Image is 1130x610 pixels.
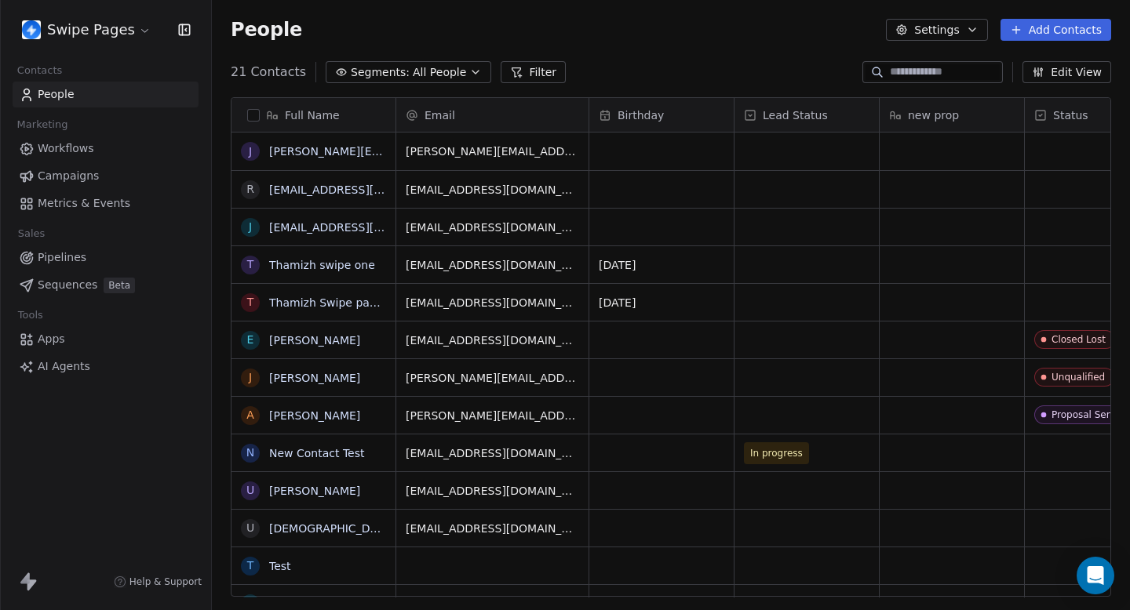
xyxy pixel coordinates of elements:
span: Sequences [38,277,97,293]
div: Full Name [231,98,395,132]
img: user_01J93QE9VH11XXZQZDP4TWZEES.jpg [22,20,41,39]
a: sdfdsf [269,597,302,610]
div: Unqualified [1052,372,1105,383]
div: Lead Status [734,98,879,132]
span: Campaigns [38,168,99,184]
div: T [247,256,254,273]
span: Status [1053,107,1088,123]
span: Segments: [351,64,410,81]
a: AI Agents [13,354,199,379]
span: Marketing [10,113,75,136]
a: [DEMOGRAPHIC_DATA] [269,522,394,535]
span: 21 Contacts [231,63,306,82]
span: Beta [104,278,135,293]
div: T [247,294,254,310]
span: Email [425,107,455,123]
span: Sales [11,222,52,245]
span: Lead Status [763,107,828,123]
button: Settings [886,19,987,41]
span: Contacts [10,59,69,82]
button: Add Contacts [1001,19,1111,41]
a: Test [269,560,291,572]
div: J [249,369,252,386]
div: E [247,332,254,348]
a: SequencesBeta [13,272,199,298]
span: Help & Support [129,576,202,588]
span: new prop [908,107,959,123]
span: [PERSON_NAME][EMAIL_ADDRESS][DOMAIN_NAME] [406,370,579,386]
span: Full Name [285,107,340,123]
a: [PERSON_NAME][EMAIL_ADDRESS][PERSON_NAME][DOMAIN_NAME] [269,145,643,158]
a: [PERSON_NAME] [269,372,360,384]
div: Email [396,98,589,132]
span: [DATE] [599,257,724,273]
a: [EMAIL_ADDRESS][DOMAIN_NAME] [269,183,461,196]
a: [PERSON_NAME] [269,485,360,497]
button: Filter [501,61,566,83]
a: New Contact Test [269,447,364,459]
a: Thamizh swipe one [269,259,375,271]
div: new prop [880,98,1024,132]
button: Swipe Pages [19,16,155,43]
a: [PERSON_NAME] [269,334,360,347]
a: Workflows [13,136,199,162]
div: T [247,557,254,574]
span: Workflows [38,140,94,157]
span: AI Agents [38,358,90,375]
span: All People [413,64,466,81]
span: People [231,18,302,42]
span: [EMAIL_ADDRESS][DOMAIN_NAME] [406,521,579,536]
a: Campaigns [13,163,199,189]
span: In progress [750,445,803,461]
div: Open Intercom Messenger [1077,557,1114,594]
span: [EMAIL_ADDRESS][DOMAIN_NAME] [406,483,579,499]
span: [PERSON_NAME][EMAIL_ADDRESS][PERSON_NAME][DOMAIN_NAME] [406,408,579,423]
div: j [249,143,252,160]
span: [EMAIL_ADDRESS][DOMAIN_NAME][PERSON_NAME] [406,332,579,348]
span: [EMAIL_ADDRESS][DOMAIN_NAME] [406,182,579,198]
span: Metrics & Events [38,195,130,212]
span: Birthday [618,107,664,123]
span: Apps [38,331,65,347]
a: Thamizh Swipe pages [269,296,389,309]
button: Edit View [1022,61,1111,83]
div: r [246,181,254,198]
span: [EMAIL_ADDRESS][DOMAIN_NAME] [406,257,579,273]
span: [EMAIL_ADDRESS][DOMAIN_NAME] [406,295,579,310]
span: [PERSON_NAME][EMAIL_ADDRESS][PERSON_NAME][DOMAIN_NAME] [406,143,579,159]
div: U [246,482,254,499]
span: Swipe Pages [47,20,135,40]
a: Apps [13,326,199,352]
div: Closed Lost [1052,334,1106,345]
div: grid [231,133,396,597]
span: [EMAIL_ADDRESS][DOMAIN_NAME] [406,220,579,235]
a: People [13,82,199,107]
div: U [246,520,254,536]
a: Metrics & Events [13,191,199,216]
div: A [246,407,254,423]
a: Pipelines [13,245,199,271]
div: j [249,219,252,235]
a: [EMAIL_ADDRESS][DOMAIN_NAME] [269,221,461,234]
span: People [38,86,75,103]
div: Proposal Sent [1052,409,1116,420]
span: [EMAIL_ADDRESS][DOMAIN_NAME] [406,445,579,461]
span: Pipelines [38,249,86,266]
a: Help & Support [114,576,202,588]
div: N [246,445,254,461]
span: [DATE] [599,295,724,310]
div: Birthday [589,98,734,132]
a: [PERSON_NAME] [269,409,360,422]
span: Tools [11,303,49,327]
